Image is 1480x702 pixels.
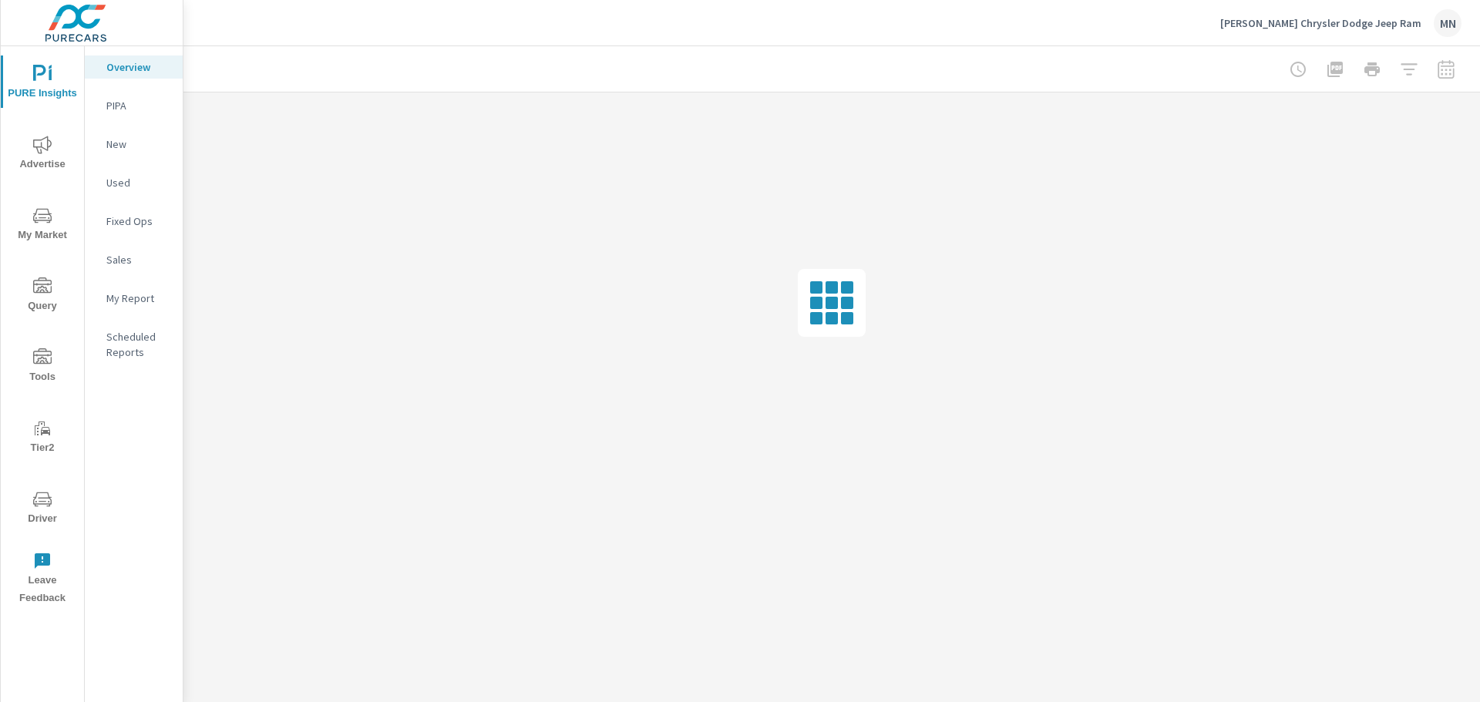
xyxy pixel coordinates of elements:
div: Used [85,171,183,194]
div: Fixed Ops [85,210,183,233]
p: Sales [106,252,170,267]
span: Driver [5,490,79,528]
span: Advertise [5,136,79,173]
p: Fixed Ops [106,213,170,229]
div: Scheduled Reports [85,325,183,364]
div: PIPA [85,94,183,117]
p: Used [106,175,170,190]
p: New [106,136,170,152]
span: Tools [5,348,79,386]
span: Leave Feedback [5,552,79,607]
div: nav menu [1,46,84,613]
span: PURE Insights [5,65,79,102]
span: Query [5,277,79,315]
div: Overview [85,55,183,79]
div: Sales [85,248,183,271]
span: My Market [5,207,79,244]
div: New [85,133,183,156]
span: Tier2 [5,419,79,457]
div: MN [1434,9,1461,37]
p: PIPA [106,98,170,113]
div: My Report [85,287,183,310]
p: My Report [106,291,170,306]
p: [PERSON_NAME] Chrysler Dodge Jeep Ram [1220,16,1421,30]
p: Scheduled Reports [106,329,170,360]
p: Overview [106,59,170,75]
